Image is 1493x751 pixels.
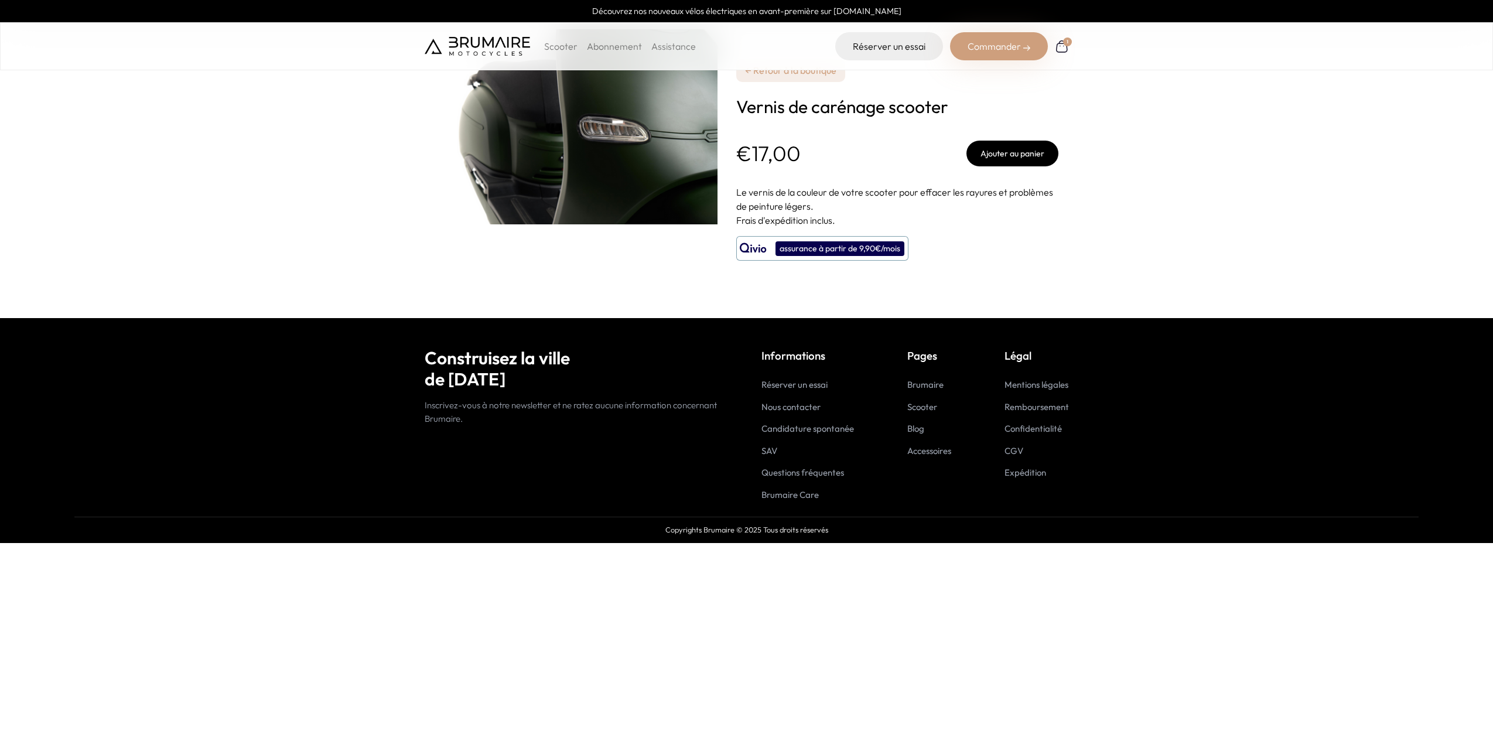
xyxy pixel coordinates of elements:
img: right-arrow-2.png [1023,45,1030,52]
div: Commander [950,32,1048,60]
p: €17,00 [736,142,801,165]
a: Brumaire [907,379,944,390]
a: Mentions légales [1005,379,1068,390]
a: SAV [761,445,777,456]
p: Frais d'expédition inclus. [736,213,1058,227]
a: Questions fréquentes [761,467,844,478]
h2: Construisez la ville de [DATE] [425,347,732,390]
a: Blog [907,423,924,434]
img: logo qivio [740,241,767,255]
a: Assistance [651,40,696,52]
a: Réserver un essai [835,32,943,60]
a: Remboursement [1005,401,1069,412]
p: Le vernis de la couleur de votre scooter pour effacer les rayures et problèmes de peinture légers. [736,185,1058,213]
a: Candidature spontanée [761,423,854,434]
img: Vernis de carénage scooter [425,29,718,224]
button: assurance à partir de 9,90€/mois [736,236,908,261]
a: Scooter [907,401,937,412]
div: assurance à partir de 9,90€/mois [775,241,904,256]
a: Nous contacter [761,401,821,412]
a: Réserver un essai [761,379,828,390]
a: CGV [1005,445,1023,456]
p: Légal [1005,347,1069,364]
img: Brumaire Motocycles [425,37,530,56]
a: Confidentialité [1005,423,1062,434]
p: Copyrights Brumaire © 2025 Tous droits réservés [74,524,1418,535]
div: 1 [1063,37,1072,46]
p: Pages [907,347,951,364]
p: Scooter [544,39,578,53]
img: Panier [1055,39,1069,53]
h1: Vernis de carénage scooter [736,96,1058,117]
a: Abonnement [587,40,642,52]
a: 1 [1055,39,1069,53]
a: Accessoires [907,445,951,456]
button: Ajouter au panier [966,141,1058,166]
a: Brumaire Care [761,489,819,500]
p: Inscrivez-vous à notre newsletter et ne ratez aucune information concernant Brumaire. [425,399,732,425]
a: Expédition [1005,467,1046,478]
p: Informations [761,347,854,364]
